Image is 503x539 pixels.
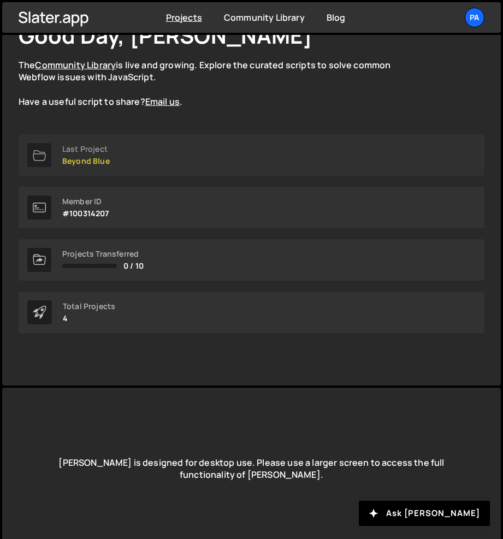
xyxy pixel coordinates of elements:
p: #100314207 [62,209,109,218]
a: Projects [166,11,202,23]
a: Last Project Beyond Blue [19,134,484,176]
div: Projects Transferred [62,250,144,258]
a: Pa [465,8,484,27]
a: Community Library [35,59,116,71]
button: Ask [PERSON_NAME] [359,501,490,526]
div: Last Project [62,145,110,153]
p: Beyond Blue [62,157,110,165]
h1: Good Day, [PERSON_NAME] [19,20,312,50]
div: Member ID [62,197,109,206]
p: 4 [63,314,115,323]
div: Total Projects [63,302,115,311]
p: The is live and growing. Explore the curated scripts to solve common Webflow issues with JavaScri... [19,59,412,108]
a: Email us [145,96,180,108]
div: [PERSON_NAME] is designed for desktop use. Please use a larger screen to access the full function... [19,440,484,497]
span: 0 / 10 [123,262,144,270]
a: Community Library [224,11,305,23]
a: Blog [327,11,346,23]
